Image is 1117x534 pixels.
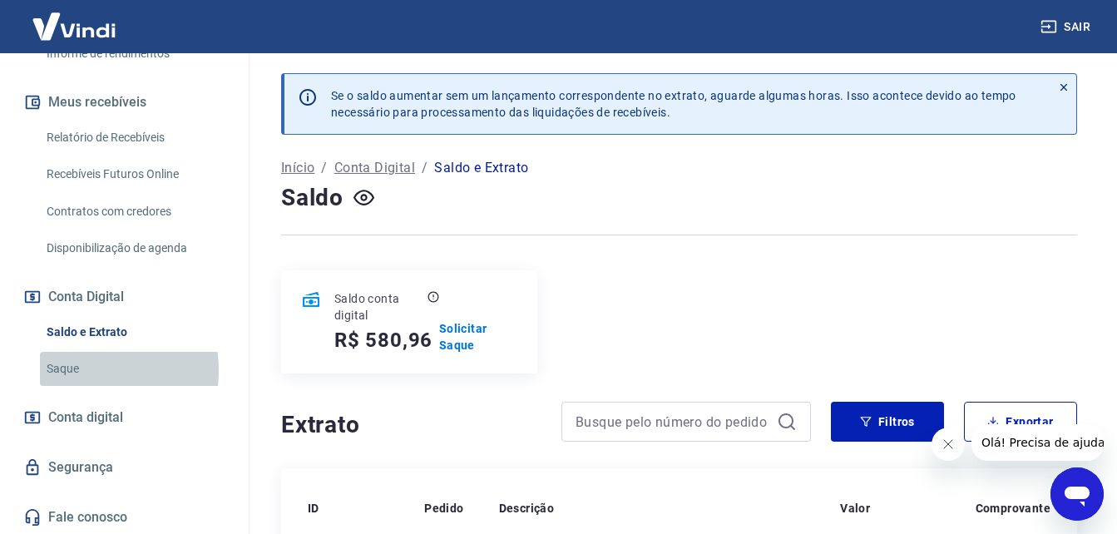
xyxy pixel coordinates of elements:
[10,12,140,25] span: Olá! Precisa de ajuda?
[932,428,965,461] iframe: Fechar mensagem
[439,320,517,354] a: Solicitar Saque
[40,352,229,386] a: Saque
[334,327,432,354] h5: R$ 580,96
[321,158,327,178] p: /
[48,406,123,429] span: Conta digital
[20,449,229,486] a: Segurança
[20,84,229,121] button: Meus recebíveis
[1037,12,1097,42] button: Sair
[831,402,944,442] button: Filtros
[281,181,344,215] h4: Saldo
[971,424,1104,461] iframe: Mensagem da empresa
[40,157,229,191] a: Recebíveis Futuros Online
[334,158,415,178] a: Conta Digital
[964,402,1077,442] button: Exportar
[840,500,870,517] p: Valor
[576,409,770,434] input: Busque pelo número do pedido
[334,290,424,324] p: Saldo conta digital
[331,87,1016,121] p: Se o saldo aumentar sem um lançamento correspondente no extrato, aguarde algumas horas. Isso acon...
[40,121,229,155] a: Relatório de Recebíveis
[40,195,229,229] a: Contratos com credores
[20,279,229,315] button: Conta Digital
[40,37,229,71] a: Informe de rendimentos
[20,1,128,52] img: Vindi
[40,231,229,265] a: Disponibilização de agenda
[308,500,319,517] p: ID
[40,315,229,349] a: Saldo e Extrato
[20,399,229,436] a: Conta digital
[424,500,463,517] p: Pedido
[281,158,314,178] a: Início
[976,500,1050,517] p: Comprovante
[422,158,428,178] p: /
[499,500,555,517] p: Descrição
[1050,467,1104,521] iframe: Botão para abrir a janela de mensagens
[434,158,528,178] p: Saldo e Extrato
[281,408,541,442] h4: Extrato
